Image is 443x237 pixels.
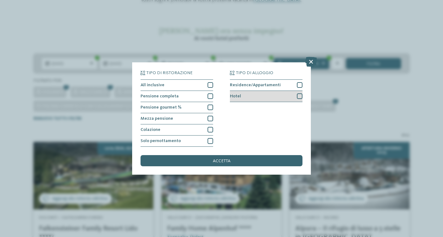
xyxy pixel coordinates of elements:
span: Mezza pensione [141,116,173,121]
span: Pensione gourmet ¾ [141,105,181,110]
span: Tipo di alloggio [236,71,273,75]
span: Pensione completa [141,94,179,98]
span: All inclusive [141,83,164,87]
span: Solo pernottamento [141,139,181,143]
span: Tipo di ristorazione [146,71,193,75]
span: Residence/Appartamenti [230,83,281,87]
span: Hotel [230,94,241,98]
span: Colazione [141,127,160,132]
span: accetta [213,159,230,163]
